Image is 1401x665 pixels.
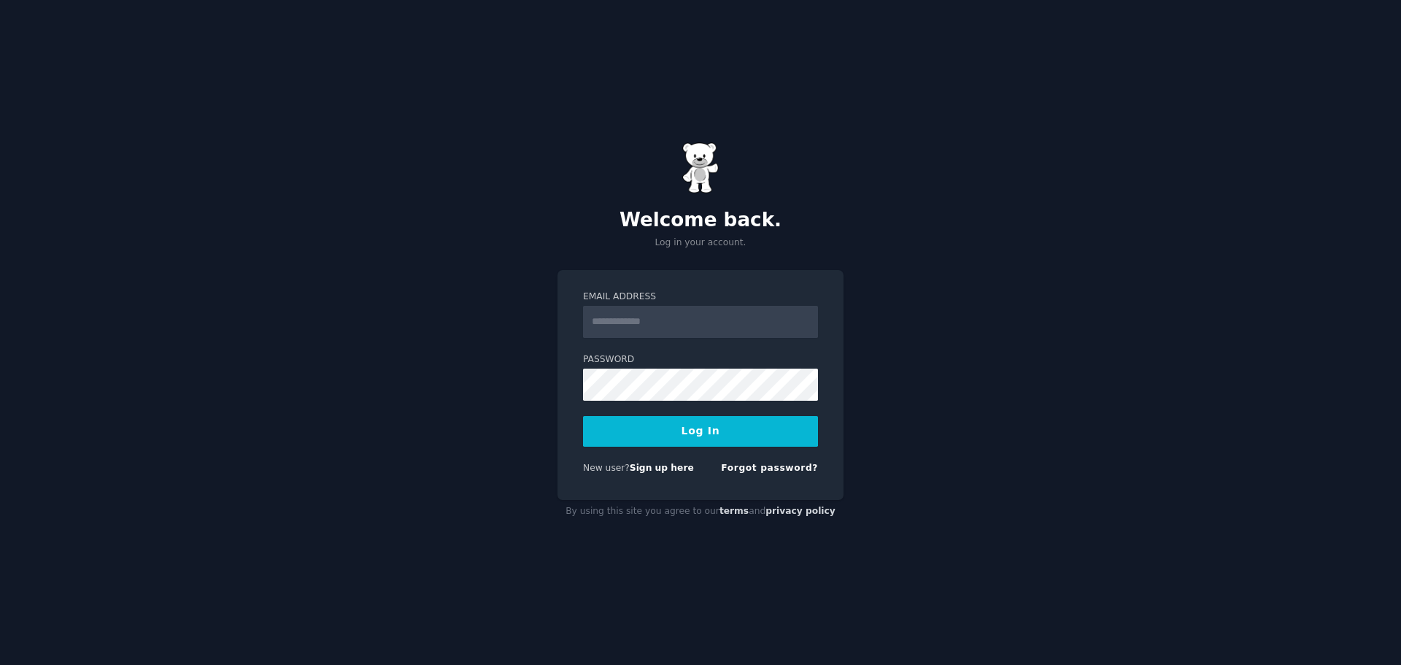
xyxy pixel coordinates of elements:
span: New user? [583,463,630,473]
label: Email Address [583,291,818,304]
label: Password [583,353,818,366]
a: terms [719,506,749,516]
a: privacy policy [765,506,835,516]
p: Log in your account. [557,237,844,250]
button: Log In [583,416,818,447]
img: Gummy Bear [682,142,719,193]
h2: Welcome back. [557,209,844,232]
a: Sign up here [630,463,694,473]
div: By using this site you agree to our and [557,500,844,523]
a: Forgot password? [721,463,818,473]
